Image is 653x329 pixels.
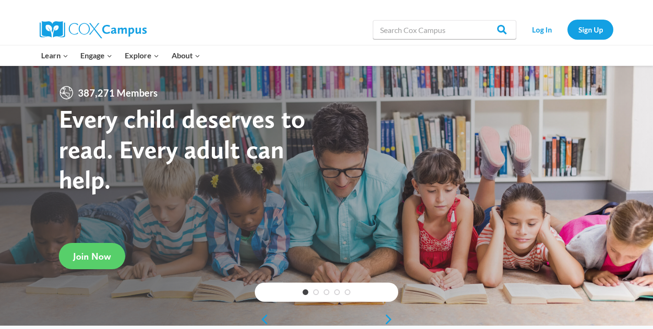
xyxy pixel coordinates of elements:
span: Explore [125,49,159,62]
a: 4 [334,289,340,295]
a: next [384,314,398,325]
a: Join Now [59,243,125,269]
a: 1 [303,289,308,295]
span: Join Now [73,251,111,262]
span: Learn [41,49,68,62]
span: About [172,49,200,62]
a: 3 [324,289,329,295]
a: 5 [345,289,350,295]
a: previous [255,314,269,325]
img: Cox Campus [40,21,147,38]
a: Sign Up [567,20,613,39]
span: Engage [80,49,112,62]
a: Log In [521,20,563,39]
nav: Secondary Navigation [521,20,613,39]
span: 387,271 Members [74,85,162,100]
div: content slider buttons [255,310,398,329]
input: Search Cox Campus [373,20,516,39]
a: 2 [313,289,319,295]
strong: Every child deserves to read. Every adult can help. [59,103,305,195]
nav: Primary Navigation [35,45,206,66]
